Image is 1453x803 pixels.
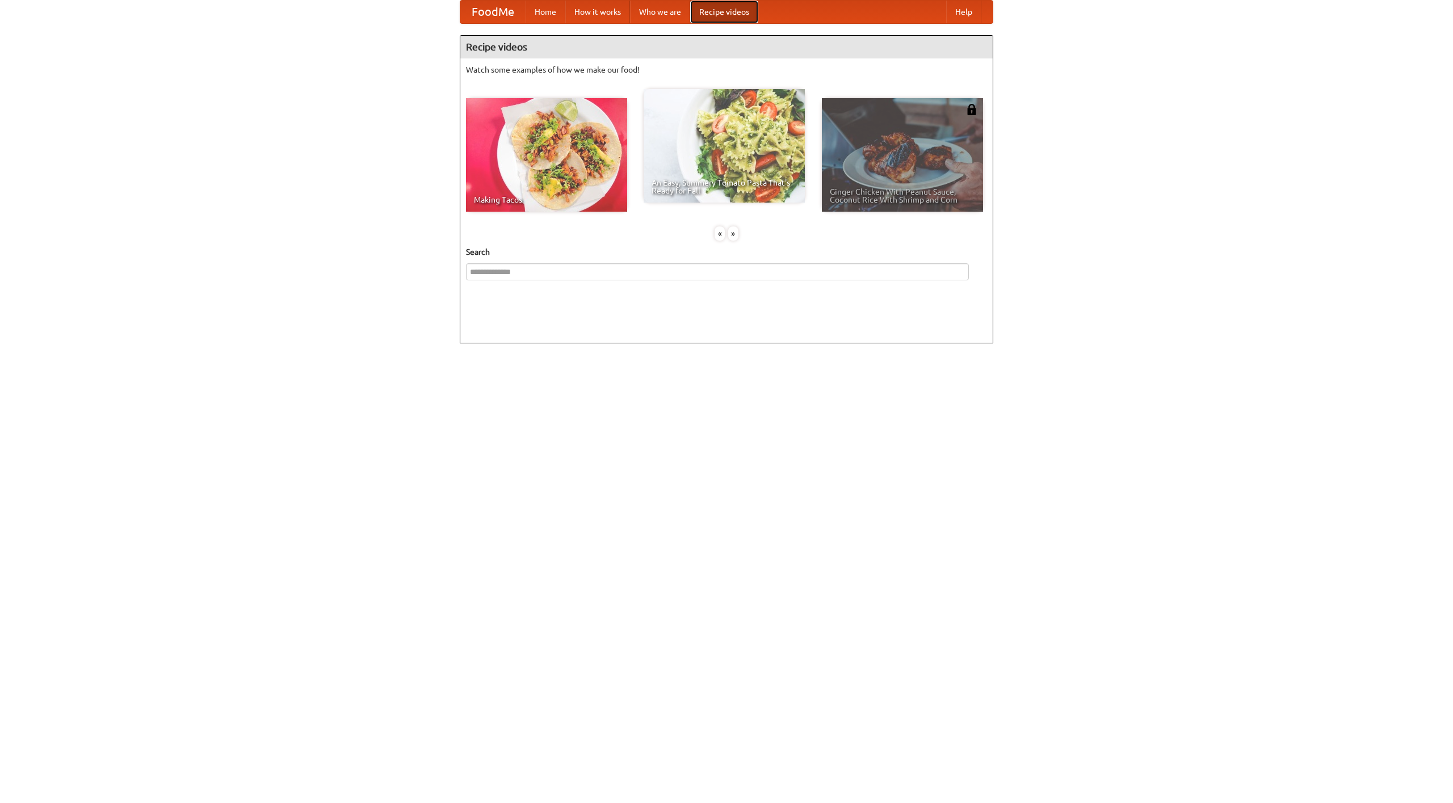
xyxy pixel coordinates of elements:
a: FoodMe [460,1,526,23]
h5: Search [466,246,987,258]
p: Watch some examples of how we make our food! [466,64,987,75]
a: Recipe videos [690,1,758,23]
span: Making Tacos [474,196,619,204]
a: Help [946,1,981,23]
h4: Recipe videos [460,36,993,58]
a: Who we are [630,1,690,23]
a: An Easy, Summery Tomato Pasta That's Ready for Fall [644,89,805,203]
div: « [715,226,725,241]
div: » [728,226,738,241]
a: Making Tacos [466,98,627,212]
img: 483408.png [966,104,977,115]
span: An Easy, Summery Tomato Pasta That's Ready for Fall [652,179,797,195]
a: How it works [565,1,630,23]
a: Home [526,1,565,23]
